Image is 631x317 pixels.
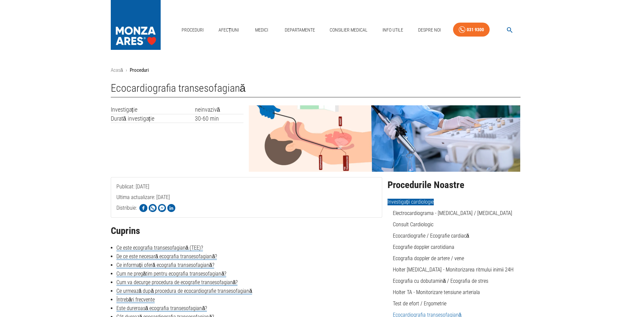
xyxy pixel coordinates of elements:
[179,23,206,37] a: Proceduri
[116,279,238,286] a: Cum va decurge procedura de ecografie transesofagiană?
[195,105,244,114] td: neinvazivă
[130,66,149,74] p: Proceduri
[388,180,521,190] h2: Procedurile Noastre
[249,105,520,172] img: Ecocardiografia transesofagiană | MONZA ARES
[116,245,203,251] a: Ce este ecografia transesofagiană (TEE)?
[393,244,454,250] a: Ecografie doppler carotidiana
[116,262,214,268] a: Ce informații oferă ecografia transesofagiană?
[393,255,464,262] a: Ecografia doppler de artere / vene
[393,210,512,216] a: Electrocardiograma - [MEDICAL_DATA] / [MEDICAL_DATA]
[393,221,433,228] a: Consult Cardiologic
[111,82,521,97] h1: Ecocardiografia transesofagiană
[327,23,370,37] a: Consilier Medical
[116,253,217,260] a: De ce este necesară ecografia transesofagiană?
[453,23,490,37] a: 031 9300
[116,305,207,312] a: Este dureroasă ecografia transesofagiană?
[251,23,272,37] a: Medici
[111,226,382,236] h2: Cuprins
[116,183,149,216] span: Publicat: [DATE]
[393,278,489,284] a: Ecografia cu dobutamină / Ecografia de stres
[195,114,244,123] td: 30-60 min
[216,23,242,37] a: Afecțiuni
[116,204,137,212] p: Distribuie:
[126,66,127,74] li: ›
[116,288,252,294] a: Ce urmează după procedura de ecocardiografie transesofagiană
[393,266,514,273] a: Holter [MEDICAL_DATA] - Monitorizarea ritmului inimii 24H
[380,23,406,37] a: Info Utile
[167,204,175,212] img: Share on LinkedIn
[111,66,521,74] nav: breadcrumb
[116,296,155,303] a: Întrebări frecvente
[139,204,147,212] img: Share on Facebook
[111,67,123,73] a: Acasă
[149,204,157,212] img: Share on WhatsApp
[111,105,195,114] td: Investigație
[415,23,443,37] a: Despre Noi
[393,300,446,307] a: Test de efort / Ergometrie
[393,289,480,295] a: Holter TA - Monitorizare tensiune arteriala
[388,199,434,205] span: Investigații cardiologie
[282,23,318,37] a: Departamente
[393,233,469,239] a: Ecocardiografie / Ecografie cardiacă
[116,270,227,277] a: Cum ne pregătim pentru ecografia transesofagiană?
[116,194,170,227] span: Ultima actualizare: [DATE]
[111,114,195,123] td: Durată investigație
[158,204,166,212] img: Share on Facebook Messenger
[467,26,484,34] div: 031 9300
